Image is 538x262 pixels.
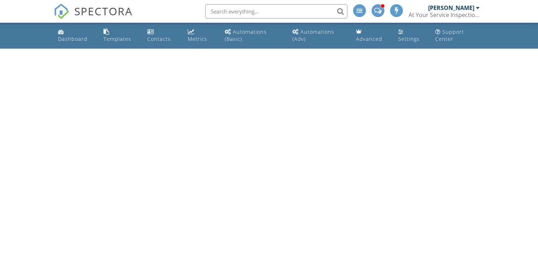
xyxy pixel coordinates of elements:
div: Templates [103,36,131,42]
div: Advanced [356,36,382,42]
a: Support Center [432,26,483,46]
div: Support Center [435,28,464,42]
a: Contacts [144,26,179,46]
div: Metrics [188,36,207,42]
a: Metrics [185,26,216,46]
a: Advanced [353,26,390,46]
div: [PERSON_NAME] [428,4,474,11]
a: Settings [395,26,427,46]
div: Settings [398,36,420,42]
div: Automations (Adv) [292,28,334,42]
a: SPECTORA [54,10,133,24]
div: At Your Service Inspections LLC [409,11,480,18]
div: Contacts [147,36,171,42]
img: The Best Home Inspection Software - Spectora [54,4,69,19]
div: Automations (Basic) [225,28,267,42]
a: Automations (Basic) [222,26,284,46]
span: SPECTORA [74,4,133,18]
a: Templates [101,26,139,46]
a: Automations (Advanced) [289,26,348,46]
div: Dashboard [58,36,87,42]
a: Dashboard [55,26,95,46]
input: Search everything... [205,4,347,18]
